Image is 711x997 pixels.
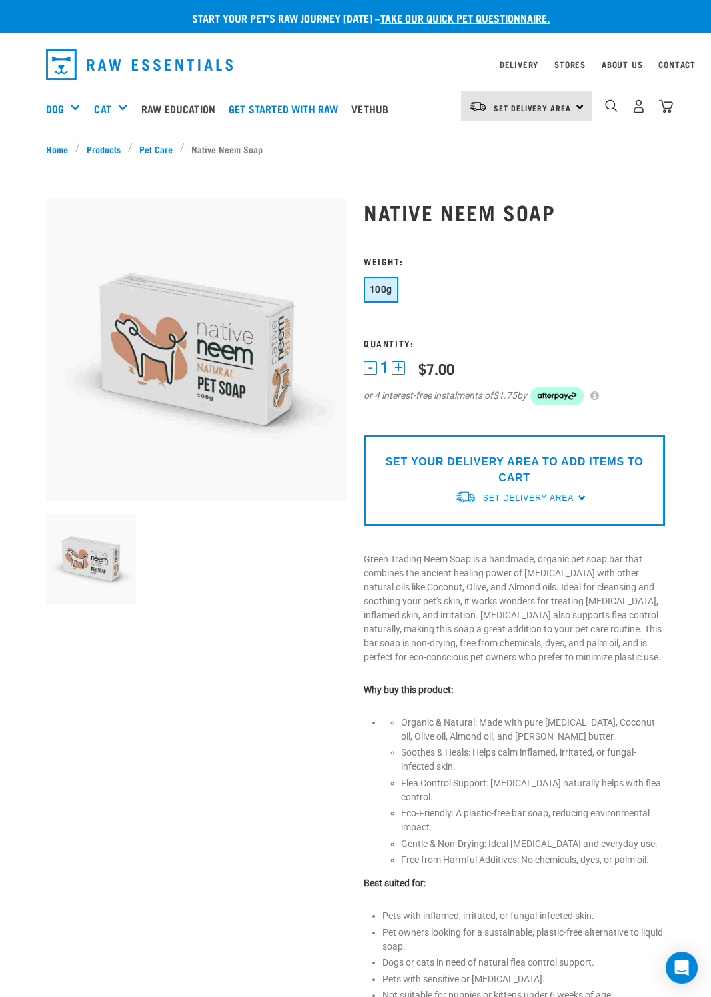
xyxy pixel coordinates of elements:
li: Flea Control Support: [MEDICAL_DATA] naturally helps with flea control. [401,776,665,804]
li: Pets with inflamed, irritated, or fungal-infected skin. [382,909,665,923]
a: Cat [94,101,111,117]
li: Pets with sensitive or [MEDICAL_DATA]. [382,972,665,986]
li: Free from Harmful Additives: No chemicals, dyes, or palm oil. [401,853,665,867]
a: Vethub [348,82,398,135]
div: $7.00 [418,360,454,377]
li: Pet owners looking for a sustainable, plastic-free alternative to liquid soap. [382,926,665,954]
a: Home [46,142,75,156]
li: Eco-Friendly: A plastic-free bar soap, reducing environmental impact. [401,806,665,834]
a: Dog [46,101,64,117]
nav: dropdown navigation [35,44,676,85]
p: SET YOUR DELIVERY AREA TO ADD ITEMS TO CART [374,454,655,486]
span: $1.75 [493,389,517,403]
a: Stores [554,62,586,67]
button: - [364,361,377,375]
span: Set Delivery Area [494,105,571,110]
img: van-moving.png [455,490,476,504]
img: van-moving.png [469,101,487,113]
h3: Quantity: [364,338,665,348]
div: Open Intercom Messenger [666,952,698,984]
span: 1 [380,361,388,375]
strong: Why buy this product: [364,684,453,695]
nav: breadcrumbs [46,142,665,156]
img: Organic neem pet soap bar 100g green trading [46,514,136,604]
img: Afterpay [530,387,584,405]
a: Get started with Raw [225,82,348,135]
div: or 4 interest-free instalments of by [364,387,665,405]
h1: Native Neem Soap [364,200,665,224]
span: 100g [370,284,392,295]
li: Dogs or cats in need of natural flea control support. [382,956,665,970]
a: Products [80,142,128,156]
button: + [392,361,405,375]
img: Organic neem pet soap bar 100g green trading [46,199,347,501]
button: 100g [364,277,398,303]
a: Pet Care [133,142,180,156]
li: Soothes & Heals: Helps calm inflamed, irritated, or fungal-infected skin. [401,746,665,774]
img: user.png [632,99,646,113]
strong: Best suited for: [364,878,426,888]
li: Organic & Natural: Made with pure [MEDICAL_DATA], Coconut oil, Olive oil, Almond oil, and [PERSON... [401,716,665,744]
li: Gentle & Non-Drying: Ideal [MEDICAL_DATA] and everyday use. [401,837,665,851]
span: Set Delivery Area [483,493,574,503]
a: Delivery [500,62,538,67]
img: Raw Essentials Logo [46,49,233,80]
a: Contact [658,62,696,67]
a: take our quick pet questionnaire. [380,15,550,21]
a: About Us [602,62,642,67]
h3: Weight: [364,256,665,266]
img: home-icon@2x.png [659,99,673,113]
p: Green Trading Neem Soap is a handmade, organic pet soap bar that combines the ancient healing pow... [364,552,665,664]
img: home-icon-1@2x.png [605,99,618,112]
a: Raw Education [138,82,225,135]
